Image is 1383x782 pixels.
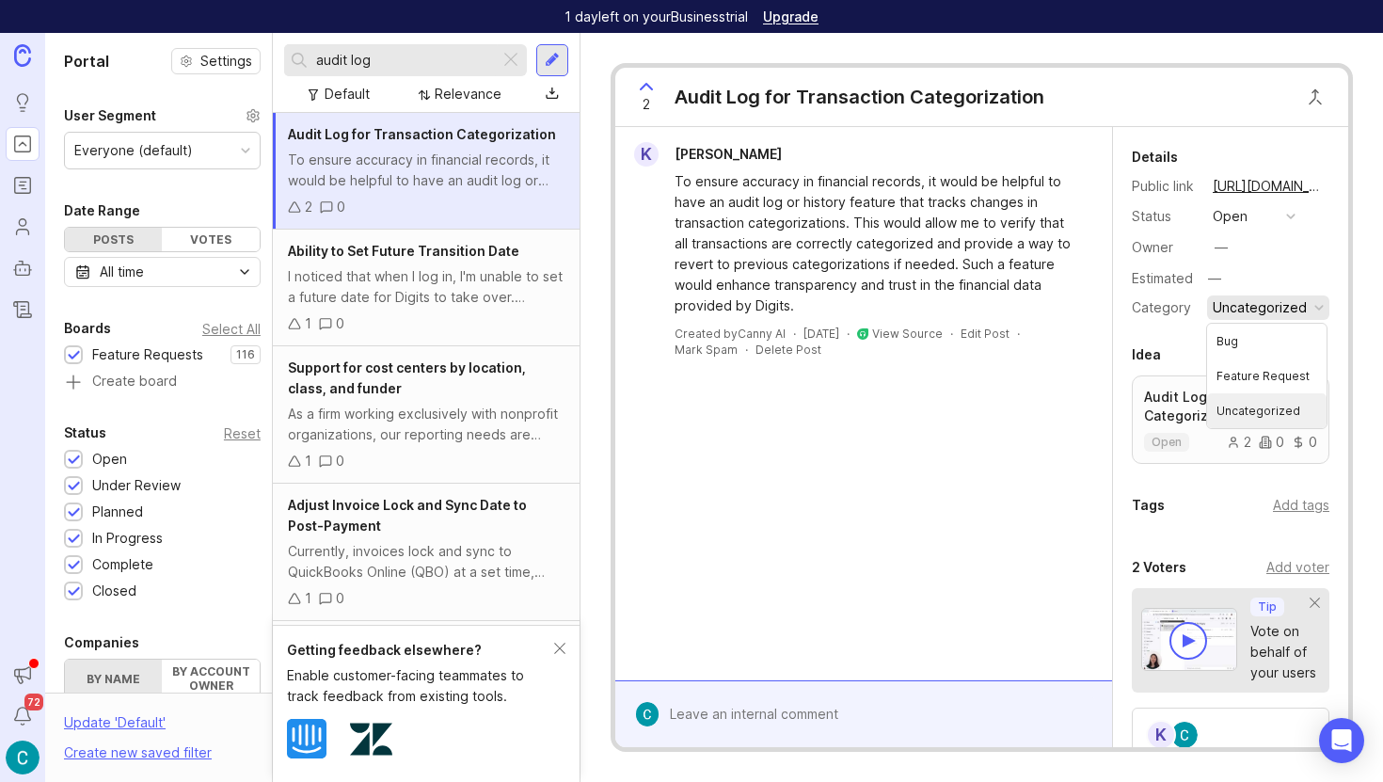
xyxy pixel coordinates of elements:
div: Status [64,422,106,444]
span: 2 [643,94,650,115]
span: [PERSON_NAME] [675,146,782,162]
div: Feature Requests [92,344,203,365]
div: · [793,326,796,342]
div: — [1202,266,1227,291]
div: Default [325,84,370,104]
p: Audit Log for Transaction Categorization [1144,388,1317,425]
p: open [1152,435,1182,450]
button: Notifications [6,699,40,733]
a: K[PERSON_NAME] [623,142,797,167]
span: Support for cost centers by location, class, and funder [288,359,526,396]
li: Bug [1207,324,1327,359]
div: · [847,326,850,342]
a: Roadmaps [6,168,40,202]
div: 0 [1292,436,1317,449]
div: K [1146,720,1176,750]
div: Public link [1132,176,1198,197]
a: Changelog [6,293,40,327]
div: Audit Log for Transaction Categorization [675,84,1044,110]
button: Settings [171,48,261,74]
div: In Progress [92,528,163,549]
div: Complete [92,554,153,575]
a: Adjust Invoice Lock and Sync Date to Post-PaymentCurrently, invoices lock and sync to QuickBooks ... [273,484,580,621]
div: I noticed that when I log in, I'm unable to set a future date for Digits to take over. Previously... [288,266,564,308]
span: Adjust Invoice Lock and Sync Date to Post-Payment [288,497,527,534]
div: As a firm working exclusively with nonprofit organizations, our reporting needs are specific. Cur... [288,404,564,445]
div: Idea [1132,343,1161,366]
div: 2 [305,197,312,217]
a: Support for Auto Accrual Journal EntriesI am looking for a way to handle auto accrual journal ent... [273,621,580,738]
span: 72 [24,694,43,710]
img: Craig Walker [635,702,660,726]
span: Ability to Set Future Transition Date [288,243,519,259]
span: Settings [200,52,252,71]
p: Tip [1258,599,1277,614]
div: · [745,342,748,358]
img: Canny Home [14,44,31,66]
a: Audit Log for Transaction Categorizationopen200 [1132,375,1329,464]
div: Currently, invoices lock and sync to QuickBooks Online (QBO) at a set time, which can be inconven... [288,541,564,583]
input: Search... [316,50,492,71]
div: Status [1132,206,1198,227]
div: 2 [1227,436,1251,449]
div: Add tags [1273,495,1329,516]
div: Enable customer-facing teammates to track feedback from existing tools. [287,665,554,707]
div: Owner [1132,237,1198,258]
a: Portal [6,127,40,161]
div: 2 Voters [1132,556,1186,579]
div: 0 [1259,436,1284,449]
div: Posts [65,228,162,251]
div: Update ' Default ' [64,712,166,742]
div: Companies [64,631,139,654]
div: Everyone (default) [74,140,193,161]
div: Planned [92,502,143,522]
div: Getting feedback elsewhere? [287,640,554,661]
li: Uncategorized [1207,393,1327,428]
label: By name [65,660,162,697]
button: Close button [1296,78,1334,116]
div: Relevance [435,84,501,104]
img: Craig Walker [1171,722,1198,748]
div: Votes [162,228,259,251]
div: To ensure accuracy in financial records, it would be helpful to have an audit log or history feat... [675,171,1074,316]
div: Details [1132,146,1178,168]
div: Uncategorized [1213,297,1307,318]
label: By account owner [162,660,259,697]
div: To ensure accuracy in financial records, it would be helpful to have an audit log or history feat... [288,150,564,191]
svg: toggle icon [230,264,260,279]
div: Created by Canny AI [675,326,786,342]
div: 1 [305,451,311,471]
p: 1 day left on your Business trial [564,8,748,26]
div: Boards [64,317,111,340]
div: Vote on behalf of your users [1250,621,1316,683]
a: Autopilot [6,251,40,285]
div: 1 [305,588,311,609]
div: Create new saved filter [64,742,212,763]
div: User Segment [64,104,156,127]
div: Under Review [92,475,181,496]
a: [DATE] [803,326,839,342]
div: Open [92,449,127,470]
h1: Portal [64,50,109,72]
div: 1 [305,313,311,334]
a: Support for cost centers by location, class, and funderAs a firm working exclusively with nonprof... [273,346,580,484]
div: Delete Post [755,342,821,358]
div: All time [100,262,144,282]
div: Edit Post [961,326,1009,342]
div: Date Range [64,199,140,222]
div: 0 [336,451,344,471]
a: [URL][DOMAIN_NAME] [1207,174,1329,199]
img: Intercom logo [287,719,326,758]
div: Category [1132,297,1198,318]
div: Select All [202,324,261,334]
div: Reset [224,428,261,439]
img: freshdesk [857,328,868,340]
div: Estimated [1132,272,1193,285]
li: Feature Request [1207,359,1327,393]
div: Tags [1132,494,1165,517]
a: Ideas [6,86,40,120]
a: Create board [64,375,261,391]
img: Craig Walker [6,741,40,774]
